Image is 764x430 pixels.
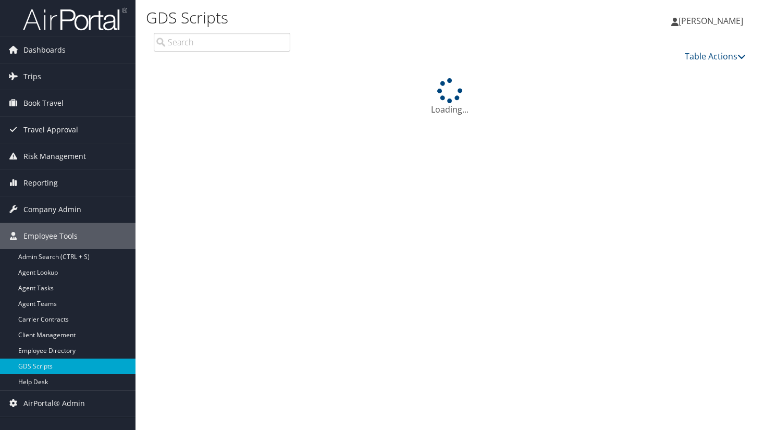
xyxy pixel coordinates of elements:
[23,117,78,143] span: Travel Approval
[23,223,78,249] span: Employee Tools
[23,37,66,63] span: Dashboards
[154,33,290,52] input: Search
[23,390,85,416] span: AirPortal® Admin
[23,196,81,223] span: Company Admin
[23,7,127,31] img: airportal-logo.png
[23,64,41,90] span: Trips
[23,90,64,116] span: Book Travel
[685,51,746,62] a: Table Actions
[679,15,743,27] span: [PERSON_NAME]
[154,78,746,116] div: Loading...
[23,143,86,169] span: Risk Management
[671,5,754,36] a: [PERSON_NAME]
[146,7,551,29] h1: GDS Scripts
[23,170,58,196] span: Reporting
